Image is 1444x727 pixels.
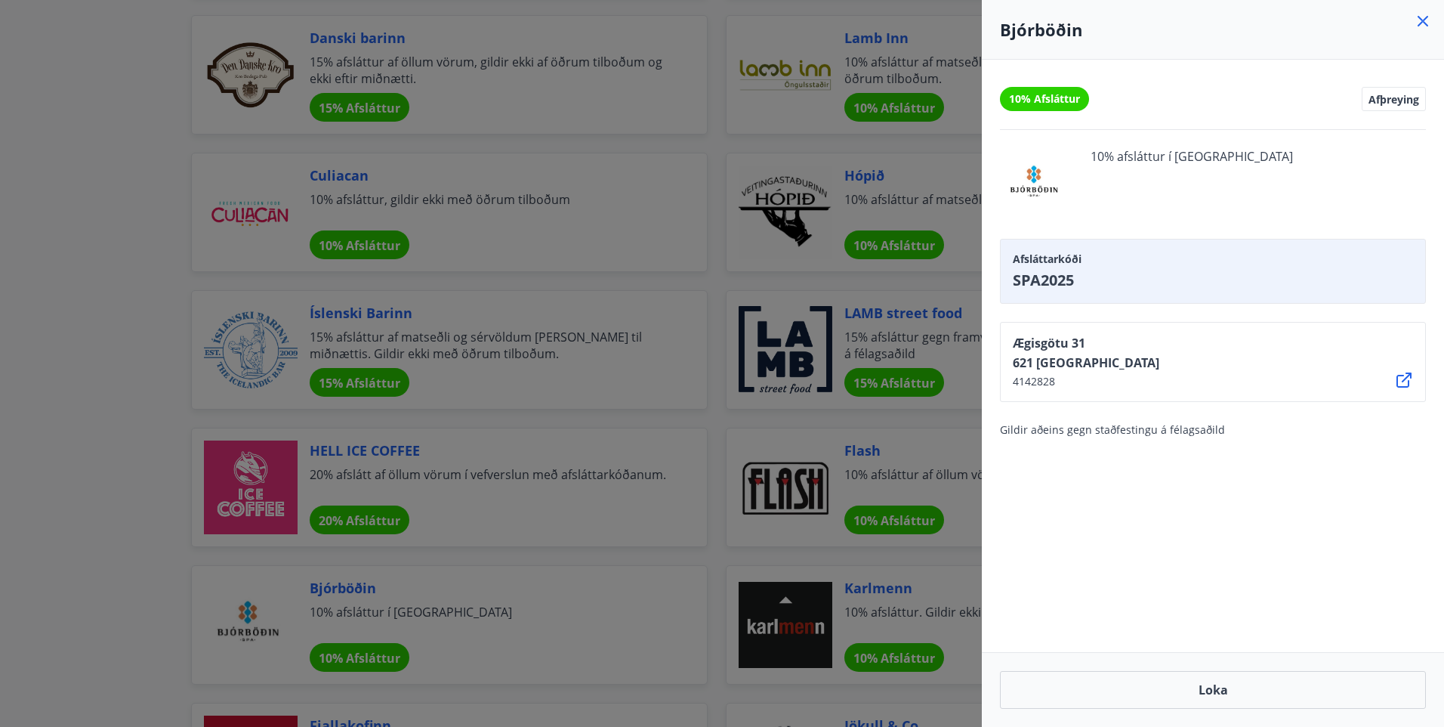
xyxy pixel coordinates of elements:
span: 4142828 [1013,374,1159,389]
span: Gildir aðeins gegn staðfestingu á félagsaðild [1000,422,1225,437]
span: 621 [GEOGRAPHIC_DATA] [1013,354,1159,371]
span: 10% Afsláttur [1009,91,1080,107]
h4: Bjórböðin [1000,18,1426,41]
span: SPA2025 [1013,270,1413,291]
span: Ægisgötu 31 [1013,335,1159,351]
span: Afsláttarkóði [1013,252,1413,267]
span: Afþreying [1368,92,1419,106]
button: Loka [1000,671,1426,709]
span: 10% afsláttur í [GEOGRAPHIC_DATA] [1091,148,1293,221]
